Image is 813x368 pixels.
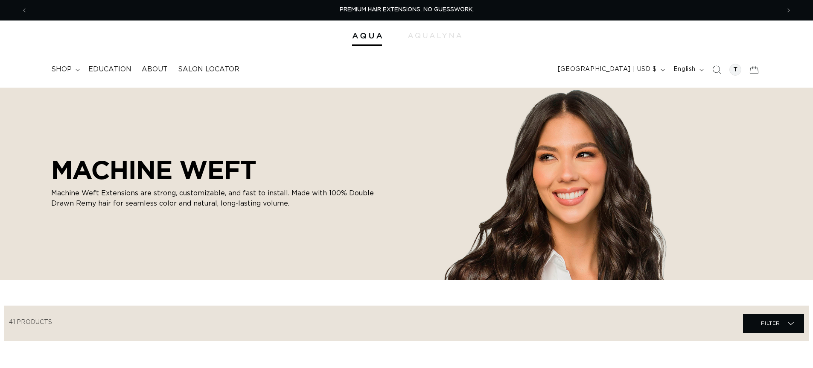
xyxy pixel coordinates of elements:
a: Salon Locator [173,60,245,79]
span: shop [51,65,72,74]
span: English [673,65,696,74]
summary: Filter [743,314,804,333]
h2: MACHINE WEFT [51,155,376,185]
summary: shop [46,60,83,79]
button: Previous announcement [15,2,34,18]
span: 41 products [9,319,52,325]
span: PREMIUM HAIR EXTENSIONS. NO GUESSWORK. [340,7,474,12]
span: [GEOGRAPHIC_DATA] | USD $ [558,65,657,74]
span: About [142,65,168,74]
button: [GEOGRAPHIC_DATA] | USD $ [553,62,668,78]
summary: Search [707,60,726,79]
span: Salon Locator [178,65,239,74]
span: Filter [761,315,780,331]
span: Education [88,65,131,74]
img: aqualyna.com [408,33,461,38]
button: Next announcement [779,2,798,18]
a: Education [83,60,137,79]
a: About [137,60,173,79]
img: Aqua Hair Extensions [352,33,382,39]
p: Machine Weft Extensions are strong, customizable, and fast to install. Made with 100% Double Draw... [51,188,376,209]
button: English [668,62,707,78]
